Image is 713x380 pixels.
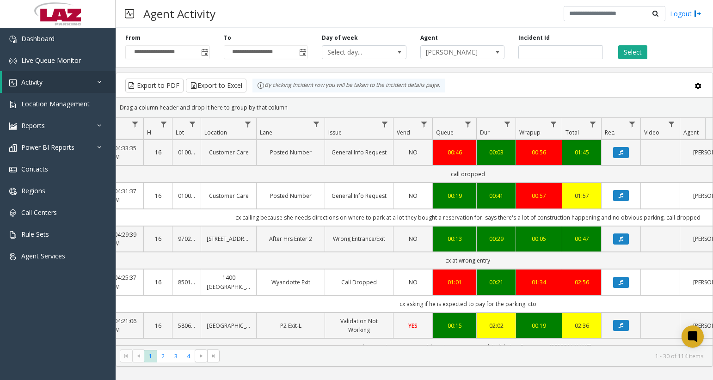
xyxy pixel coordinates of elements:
label: Agent [420,34,438,42]
a: Issue Filter Menu [379,118,391,130]
a: 00:21 [482,278,510,287]
a: 01:57 [568,191,596,200]
a: 16 [149,278,166,287]
a: 00:41 [482,191,510,200]
span: Toggle popup [297,46,307,59]
img: 'icon' [9,231,17,239]
a: General Info Request [331,148,387,157]
a: [GEOGRAPHIC_DATA] [207,321,251,330]
a: [DATE] 04:31:37 PM [94,187,138,204]
span: NO [409,235,418,243]
a: 02:02 [482,321,510,330]
img: logout [694,9,701,18]
span: Toggle popup [199,46,209,59]
a: 010016 [178,148,195,157]
span: Page 2 [157,350,169,362]
a: Video Filter Menu [665,118,678,130]
a: 02:56 [568,278,596,287]
span: Reports [21,121,45,130]
span: Go to the next page [197,352,205,360]
span: Page 3 [170,350,182,362]
img: 'icon' [9,209,17,217]
a: [STREET_ADDRESS] [207,234,251,243]
a: Wrong Entrance/Exit [331,234,387,243]
span: YES [408,322,418,330]
span: Video [644,129,659,136]
span: NO [409,148,418,156]
button: Export to PDF [125,79,184,92]
div: 00:15 [438,321,471,330]
a: 00:47 [568,234,596,243]
img: 'icon' [9,57,17,65]
a: 1400 [GEOGRAPHIC_DATA] [207,273,251,291]
a: Call Dropped [331,278,387,287]
a: 00:46 [438,148,471,157]
div: 00:57 [522,191,556,200]
a: Total Filter Menu [587,118,599,130]
a: 00:05 [522,234,556,243]
span: Activity [21,78,43,86]
a: 00:29 [482,234,510,243]
label: Day of week [322,34,358,42]
a: General Info Request [331,191,387,200]
span: Agent Services [21,251,65,260]
a: [DATE] 04:33:35 PM [94,144,138,161]
a: 00:56 [522,148,556,157]
a: 00:13 [438,234,471,243]
a: Wyandotte Exit [262,278,319,287]
a: Dur Filter Menu [501,118,514,130]
img: pageIcon [125,2,134,25]
kendo-pager-info: 1 - 30 of 114 items [225,352,703,360]
span: Rule Sets [21,230,49,239]
a: 00:03 [482,148,510,157]
div: 00:19 [522,321,556,330]
a: H Filter Menu [158,118,170,130]
img: 'icon' [9,188,17,195]
span: Total [565,129,579,136]
a: After Hrs Enter 2 [262,234,319,243]
span: Page 1 [144,350,157,362]
a: 01:45 [568,148,596,157]
span: Location Management [21,99,90,108]
a: 010016 [178,191,195,200]
a: 970221 [178,234,195,243]
a: 01:34 [522,278,556,287]
span: Dur [480,129,490,136]
img: 'icon' [9,123,17,130]
a: Lot Filter Menu [186,118,199,130]
span: Vend [397,129,410,136]
img: 'icon' [9,144,17,152]
a: 02:36 [568,321,596,330]
img: 'icon' [9,253,17,260]
label: From [125,34,141,42]
a: Validation Not Working [331,317,387,334]
span: Go to the last page [207,349,220,362]
span: Call Centers [21,208,57,217]
span: Power BI Reports [21,143,74,152]
button: Select [618,45,647,59]
a: 16 [149,234,166,243]
a: 01:01 [438,278,471,287]
a: 850156 [178,278,195,287]
img: 'icon' [9,101,17,108]
div: Data table [116,118,713,345]
a: Customer Care [207,148,251,157]
span: [PERSON_NAME] [421,46,487,59]
a: Rec. Filter Menu [626,118,639,130]
div: Drag a column header and drop it here to group by that column [116,99,713,116]
a: P2 Exit-L [262,321,319,330]
a: 580603 [178,321,195,330]
img: 'icon' [9,166,17,173]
